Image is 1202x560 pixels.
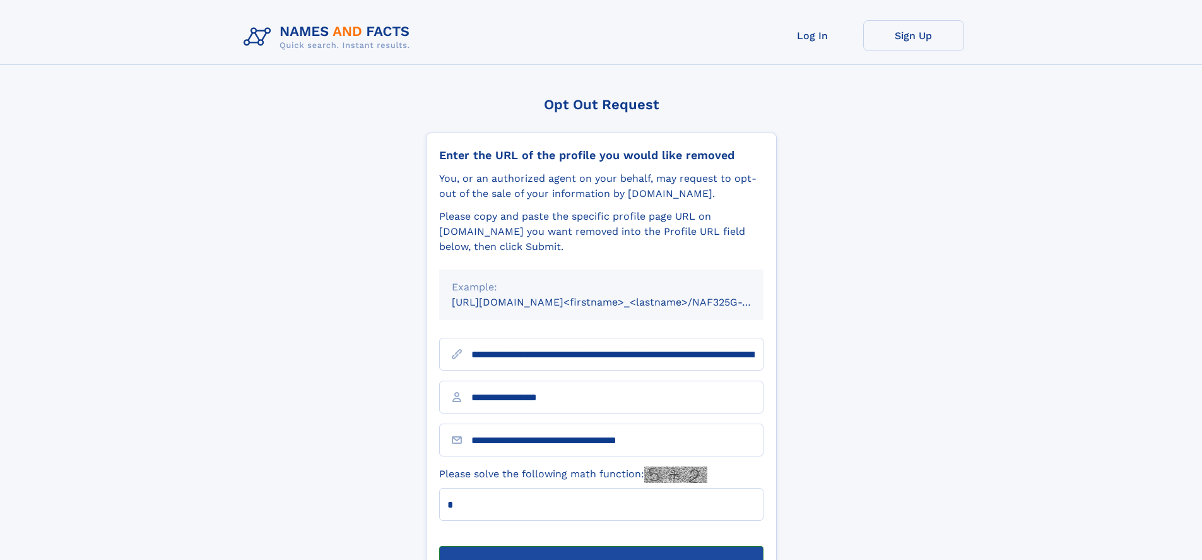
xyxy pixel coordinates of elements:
[439,467,707,483] label: Please solve the following math function:
[239,20,420,54] img: Logo Names and Facts
[439,171,763,201] div: You, or an authorized agent on your behalf, may request to opt-out of the sale of your informatio...
[426,97,777,112] div: Opt Out Request
[439,209,763,254] div: Please copy and paste the specific profile page URL on [DOMAIN_NAME] you want removed into the Pr...
[452,280,751,295] div: Example:
[439,148,763,162] div: Enter the URL of the profile you would like removed
[762,20,863,51] a: Log In
[452,296,787,308] small: [URL][DOMAIN_NAME]<firstname>_<lastname>/NAF325G-xxxxxxxx
[863,20,964,51] a: Sign Up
